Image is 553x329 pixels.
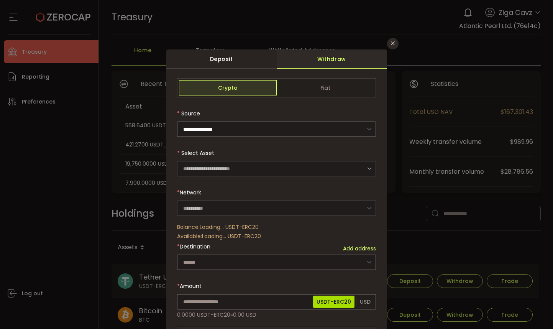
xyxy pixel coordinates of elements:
[356,296,374,308] span: USD
[177,149,214,157] label: Select Asset
[180,243,210,250] span: Destination
[313,296,354,308] span: USDT-ERC20
[343,245,376,253] span: Add address
[180,189,201,196] span: Network
[177,311,230,319] span: 0.0000 USDT-ERC20
[177,223,200,231] span: Balance:
[177,232,202,240] span: Available:
[180,282,202,290] span: Amount
[202,232,261,240] span: Loading... USDT-ERC20
[515,292,553,329] iframe: Chat Widget
[233,311,256,319] span: 0.00 USD
[277,80,374,95] span: Fiat
[200,223,259,231] span: Loading... USDT-ERC20
[177,110,200,117] label: Source
[179,80,276,95] span: Crypto
[230,311,233,319] span: ≈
